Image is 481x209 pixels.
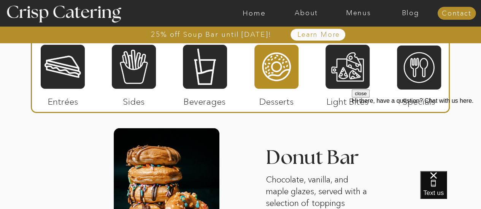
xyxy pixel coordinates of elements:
a: Menus [332,9,384,17]
p: Sides [108,89,159,111]
a: 25% off Soup Bar until [DATE]! [124,31,299,38]
p: Entrées [38,89,88,111]
a: Learn More [280,31,358,39]
p: Beverages [179,89,230,111]
iframe: podium webchat widget bubble [420,171,481,209]
a: Contact [437,10,476,17]
a: Home [228,9,280,17]
h3: Donut Bar [266,148,398,171]
iframe: podium webchat widget prompt [352,90,481,181]
p: Light Bites [322,89,373,111]
a: Blog [384,9,437,17]
p: Desserts [251,89,302,111]
p: Specials [394,89,444,111]
a: About [280,9,332,17]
